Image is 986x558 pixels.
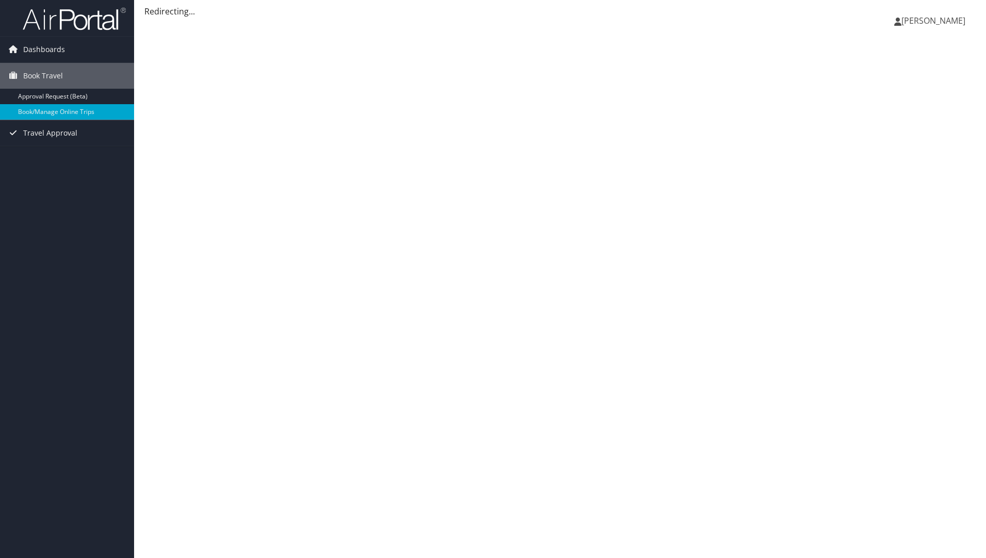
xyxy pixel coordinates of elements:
[144,5,976,18] div: Redirecting...
[23,120,77,146] span: Travel Approval
[23,7,126,31] img: airportal-logo.png
[23,37,65,62] span: Dashboards
[894,5,976,36] a: [PERSON_NAME]
[901,15,965,26] span: [PERSON_NAME]
[23,63,63,89] span: Book Travel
